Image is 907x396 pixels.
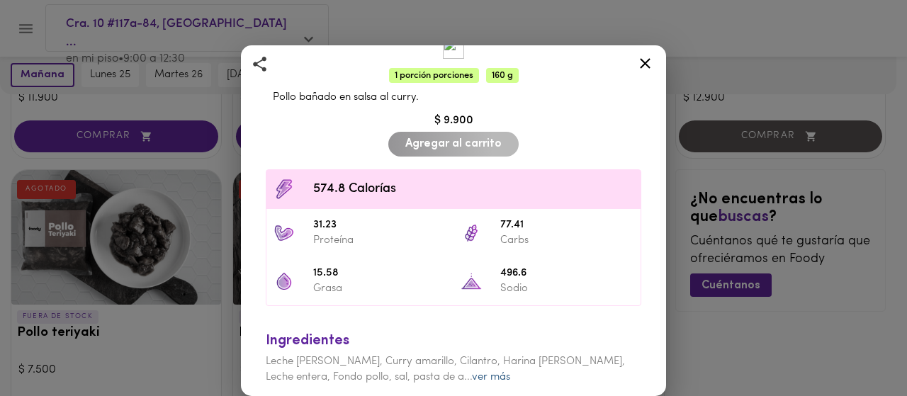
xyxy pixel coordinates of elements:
[313,233,446,248] p: Proteína
[266,331,641,351] div: Ingredientes
[313,180,633,199] span: 574.8 Calorías
[313,266,446,282] span: 15.58
[500,281,633,296] p: Sodio
[273,92,419,103] span: Pollo bañado en salsa al curry.
[486,68,519,83] span: 160 g
[461,222,482,244] img: 77.41 Carbs
[500,217,633,234] span: 77.41
[313,281,446,296] p: Grasa
[259,113,648,129] div: $ 9.900
[472,372,510,383] a: ver más
[500,233,633,248] p: Carbs
[443,38,464,59] img: Cubosdepollohorneadosba%C3%B1adosensalsacurry.png
[313,217,446,234] span: 31.23
[274,271,295,292] img: 15.58 Grasa
[389,68,479,83] span: 1 porción porciones
[274,222,295,244] img: 31.23 Proteína
[461,271,482,292] img: 496.6 Sodio
[274,179,295,200] img: Contenido calórico
[500,266,633,282] span: 496.6
[266,356,625,382] span: Leche [PERSON_NAME], Curry amarillo, Cilantro, Harina [PERSON_NAME], Leche entera, Fondo pollo, s...
[825,314,893,382] iframe: Messagebird Livechat Widget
